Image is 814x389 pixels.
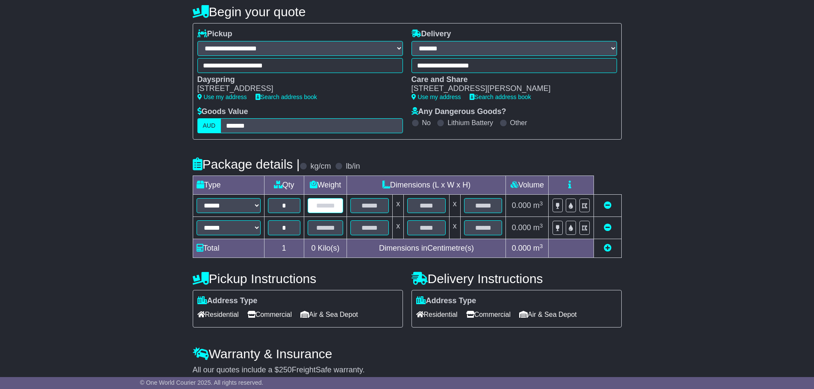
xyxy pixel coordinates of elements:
[540,200,543,207] sup: 3
[411,94,461,100] a: Use my address
[247,308,292,321] span: Commercial
[411,272,622,286] h4: Delivery Instructions
[533,244,543,252] span: m
[310,162,331,171] label: kg/cm
[416,296,476,306] label: Address Type
[411,29,451,39] label: Delivery
[447,119,493,127] label: Lithium Battery
[411,84,608,94] div: [STREET_ADDRESS][PERSON_NAME]
[279,366,292,374] span: 250
[347,239,506,258] td: Dimensions in Centimetre(s)
[449,217,460,239] td: x
[346,162,360,171] label: lb/in
[604,244,611,252] a: Add new item
[197,94,247,100] a: Use my address
[256,94,317,100] a: Search address book
[193,157,300,171] h4: Package details |
[411,107,506,117] label: Any Dangerous Goods?
[193,366,622,375] div: All our quotes include a $ FreightSafe warranty.
[197,107,248,117] label: Goods Value
[264,176,304,195] td: Qty
[300,308,358,321] span: Air & Sea Depot
[466,308,511,321] span: Commercial
[416,308,458,321] span: Residential
[197,308,239,321] span: Residential
[197,296,258,306] label: Address Type
[512,201,531,210] span: 0.000
[540,243,543,249] sup: 3
[393,217,404,239] td: x
[604,223,611,232] a: Remove this item
[140,379,264,386] span: © One World Courier 2025. All rights reserved.
[193,239,264,258] td: Total
[347,176,506,195] td: Dimensions (L x W x H)
[411,75,608,85] div: Care and Share
[519,308,577,321] span: Air & Sea Depot
[197,75,394,85] div: Dayspring
[533,201,543,210] span: m
[422,119,431,127] label: No
[311,244,315,252] span: 0
[512,244,531,252] span: 0.000
[470,94,531,100] a: Search address book
[193,5,622,19] h4: Begin your quote
[512,223,531,232] span: 0.000
[193,272,403,286] h4: Pickup Instructions
[449,195,460,217] td: x
[393,195,404,217] td: x
[506,176,549,195] td: Volume
[304,176,347,195] td: Weight
[264,239,304,258] td: 1
[304,239,347,258] td: Kilo(s)
[604,201,611,210] a: Remove this item
[193,176,264,195] td: Type
[510,119,527,127] label: Other
[197,84,394,94] div: [STREET_ADDRESS]
[193,347,622,361] h4: Warranty & Insurance
[533,223,543,232] span: m
[540,222,543,229] sup: 3
[197,118,221,133] label: AUD
[197,29,232,39] label: Pickup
